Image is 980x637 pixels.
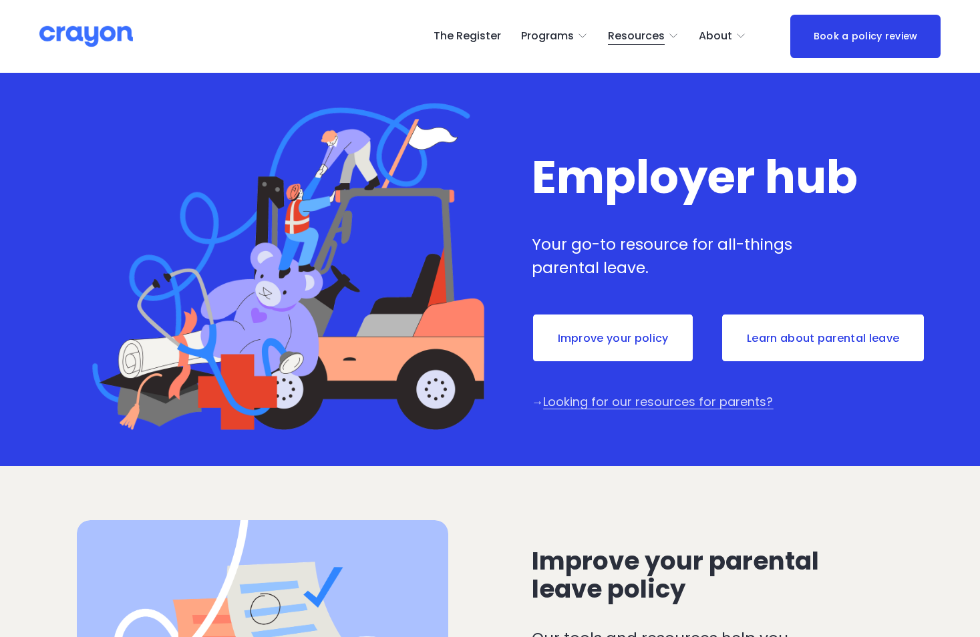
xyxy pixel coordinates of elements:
h1: Employer hub [532,153,903,202]
a: Looking for our resources for parents? [543,393,773,410]
span: Improve your parental leave policy [532,544,824,606]
span: About [699,27,732,46]
a: folder dropdown [521,25,589,47]
a: The Register [434,25,501,47]
a: Learn about parental leave [721,313,925,363]
span: Programs [521,27,574,46]
p: Your go-to resource for all-things parental leave. [532,233,903,279]
span: → [532,393,544,410]
a: folder dropdown [608,25,679,47]
img: Crayon [39,25,133,48]
a: Book a policy review [790,15,941,58]
a: folder dropdown [699,25,747,47]
span: Resources [608,27,665,46]
a: Improve your policy [532,313,695,363]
